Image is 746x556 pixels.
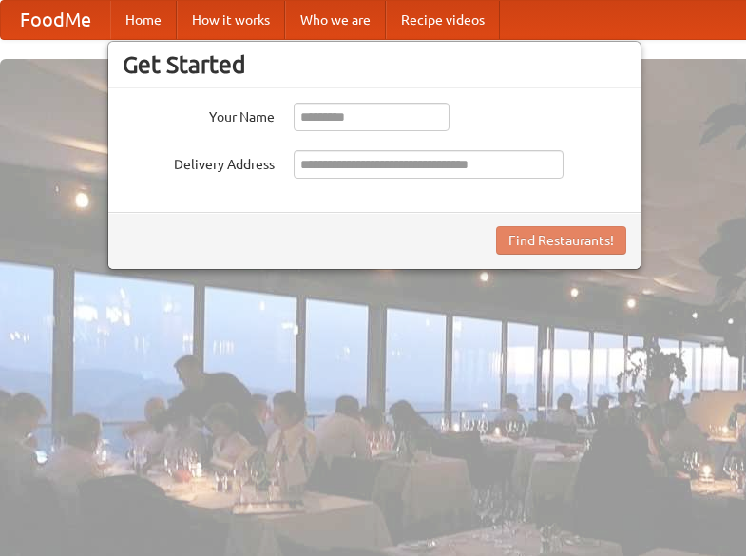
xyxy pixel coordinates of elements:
[1,1,110,39] a: FoodMe
[123,103,275,126] label: Your Name
[496,226,626,255] button: Find Restaurants!
[177,1,285,39] a: How it works
[110,1,177,39] a: Home
[123,150,275,174] label: Delivery Address
[285,1,386,39] a: Who we are
[123,50,626,79] h3: Get Started
[386,1,500,39] a: Recipe videos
